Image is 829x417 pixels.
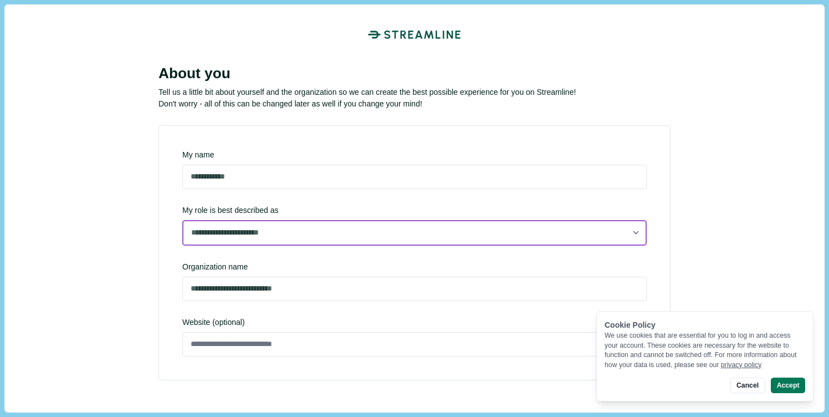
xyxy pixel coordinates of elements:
div: My role is best described as [182,205,647,246]
span: Website (optional) [182,317,647,328]
span: Cookie Policy [605,321,656,329]
div: We use cookies that are essential for you to log in and access your account. These cookies are ne... [605,331,805,370]
p: Don't worry - all of this can be changed later as well if you change your mind! [158,98,671,110]
div: Organization name [182,261,647,273]
div: About you [158,65,671,83]
a: privacy policy [721,361,762,369]
button: Cancel [730,378,765,393]
p: Tell us a little bit about yourself and the organization so we can create the best possible exper... [158,87,671,98]
div: My name [182,149,647,161]
button: Accept [771,378,805,393]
